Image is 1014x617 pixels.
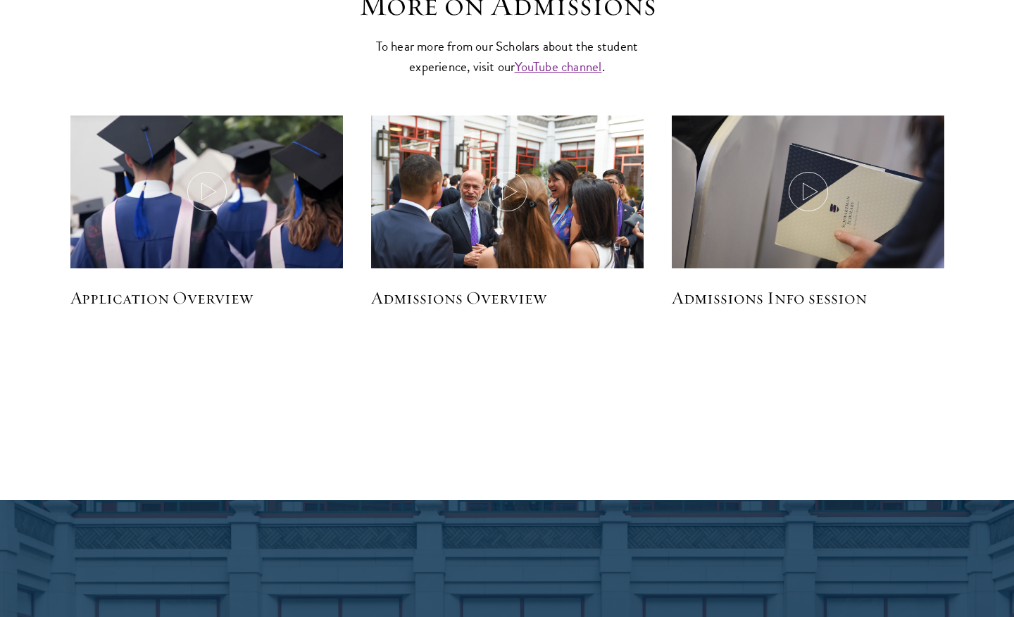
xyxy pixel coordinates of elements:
[370,36,644,77] p: To hear more from our Scholars about the student experience, visit our .
[515,56,602,77] a: YouTube channel
[371,116,644,297] img: Administrator-speaking-to-group-of-students-outside-in-courtyard
[672,286,944,310] h5: Admissions Info session
[672,116,944,269] button: student holding Schwarzman Scholar documents
[70,286,343,310] h5: Application Overview
[371,286,644,310] h5: Admissions Overview
[672,116,944,297] img: student holding Schwarzman Scholar documents
[371,116,644,269] button: Administrator-speaking-to-group-of-students-outside-in-courtyard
